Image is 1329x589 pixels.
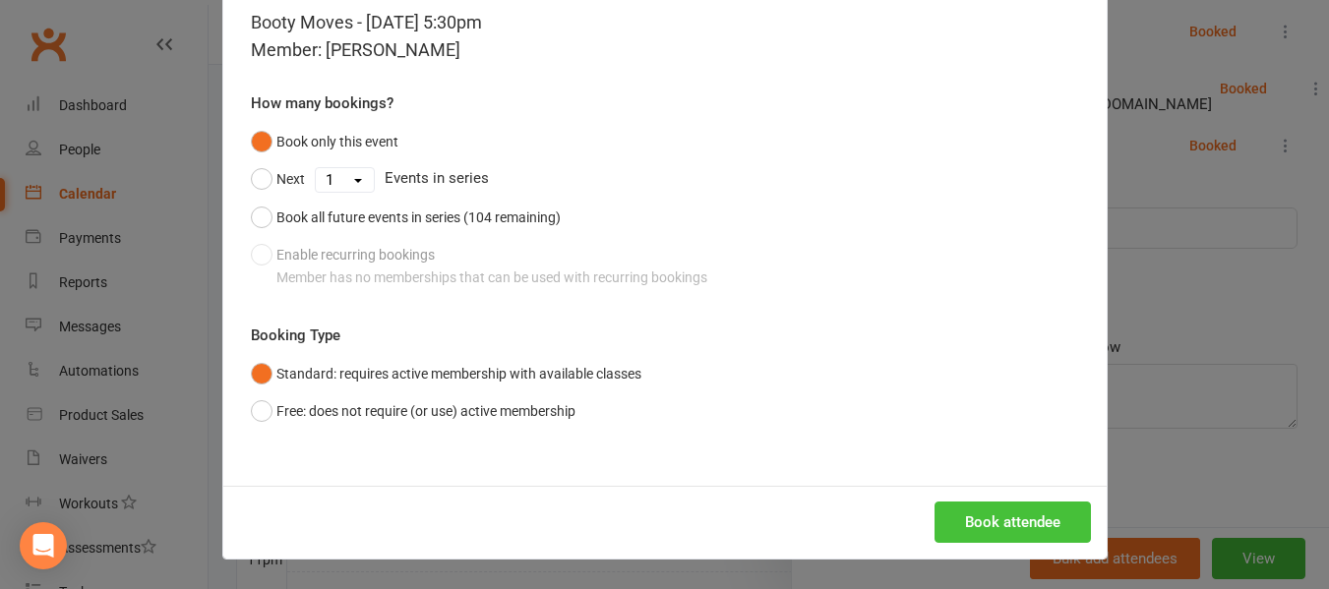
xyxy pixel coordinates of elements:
label: How many bookings? [251,91,393,115]
button: Free: does not require (or use) active membership [251,392,575,430]
div: Open Intercom Messenger [20,522,67,569]
div: Book all future events in series (104 remaining) [276,206,561,228]
button: Book only this event [251,123,398,160]
button: Book attendee [935,501,1091,543]
div: Booty Moves - [DATE] 5:30pm Member: [PERSON_NAME] [251,9,1079,64]
button: Standard: requires active membership with available classes [251,355,641,392]
button: Book all future events in series (104 remaining) [251,199,561,236]
div: Events in series [251,160,1079,198]
button: Next [251,160,305,198]
label: Booking Type [251,324,340,347]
